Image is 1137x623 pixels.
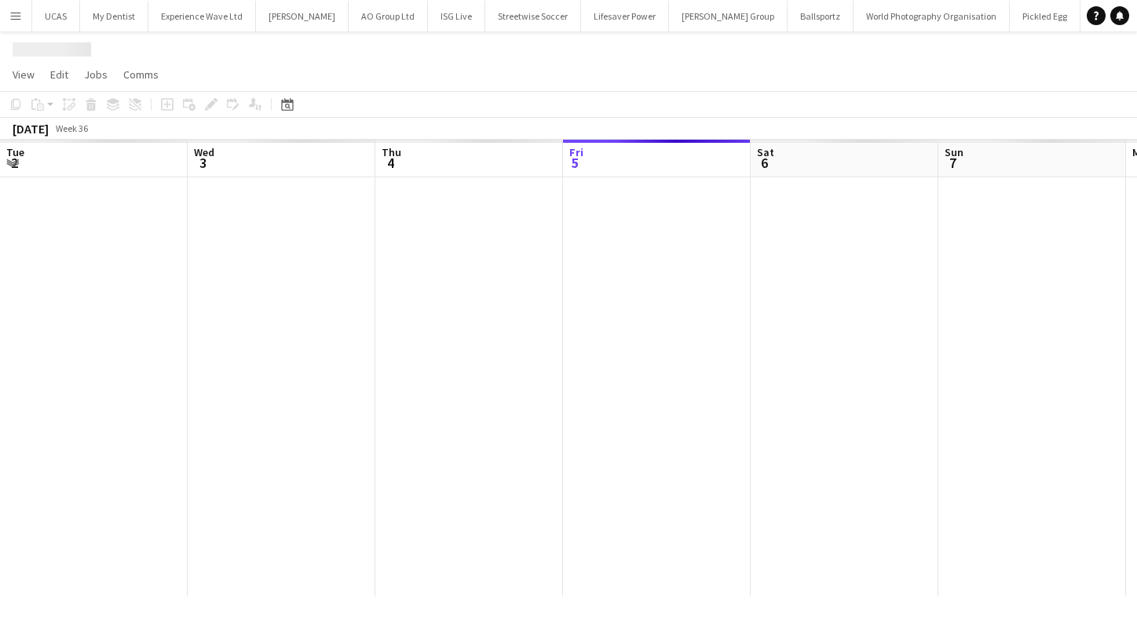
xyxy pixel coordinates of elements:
[428,1,485,31] button: ISG Live
[485,1,581,31] button: Streetwise Soccer
[567,154,583,172] span: 5
[788,1,854,31] button: Ballsportz
[32,1,80,31] button: UCAS
[13,67,35,82] span: View
[379,154,401,172] span: 4
[4,154,24,172] span: 2
[148,1,256,31] button: Experience Wave Ltd
[84,67,108,82] span: Jobs
[194,145,214,159] span: Wed
[80,1,148,31] button: My Dentist
[44,64,75,85] a: Edit
[757,145,774,159] span: Sat
[117,64,165,85] a: Comms
[52,122,91,134] span: Week 36
[13,121,49,137] div: [DATE]
[945,145,963,159] span: Sun
[942,154,963,172] span: 7
[78,64,114,85] a: Jobs
[569,145,583,159] span: Fri
[669,1,788,31] button: [PERSON_NAME] Group
[349,1,428,31] button: AO Group Ltd
[755,154,774,172] span: 6
[382,145,401,159] span: Thu
[581,1,669,31] button: Lifesaver Power
[6,64,41,85] a: View
[192,154,214,172] span: 3
[854,1,1010,31] button: World Photography Organisation
[6,145,24,159] span: Tue
[256,1,349,31] button: [PERSON_NAME]
[50,67,68,82] span: Edit
[1010,1,1080,31] button: Pickled Egg
[123,67,159,82] span: Comms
